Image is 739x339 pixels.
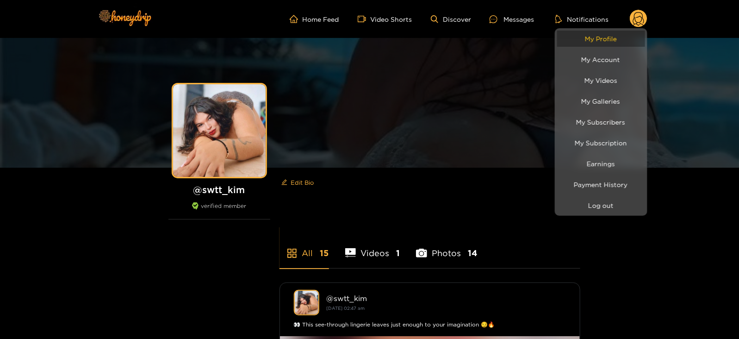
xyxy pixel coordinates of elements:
[557,114,645,130] a: My Subscribers
[557,197,645,213] button: Log out
[557,93,645,109] a: My Galleries
[557,156,645,172] a: Earnings
[557,31,645,47] a: My Profile
[557,176,645,193] a: Payment History
[557,51,645,68] a: My Account
[557,72,645,88] a: My Videos
[557,135,645,151] a: My Subscription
